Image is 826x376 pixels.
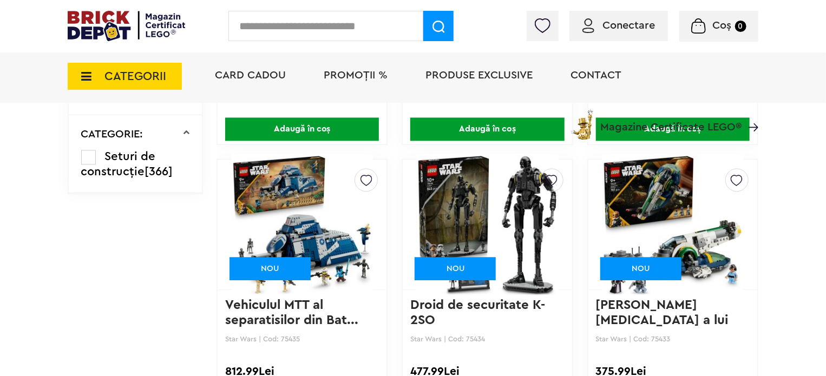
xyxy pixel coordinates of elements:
span: [366] [145,166,173,177]
a: Contact [571,70,621,81]
span: Conectare [602,20,655,31]
span: CATEGORII [104,70,166,82]
div: NOU [600,257,681,280]
span: Seturi de construcţie [81,150,156,177]
a: [PERSON_NAME] [MEDICAL_DATA] a lui [PERSON_NAME] [596,299,732,342]
p: Star Wars | Cod: 75434 [410,335,564,343]
p: Star Wars | Cod: 75435 [225,335,379,343]
a: Conectare [582,20,655,31]
a: Vehiculul MTT al separatisilor din Bat... [225,299,358,327]
a: Magazine Certificate LEGO® [742,108,758,118]
p: Star Wars | Cod: 75433 [596,335,750,343]
img: Vehiculul MTT al separatisilor din Batalia de pe Felucia [231,149,373,300]
small: 0 [735,21,746,32]
a: Card Cadou [215,70,286,81]
span: Magazine Certificate LEGO® [600,108,742,133]
a: Droid de securitate K-2SO [410,299,545,327]
img: Droid de securitate K-2SO [416,149,558,300]
span: Coș [713,20,732,31]
div: NOU [230,257,311,280]
a: PROMOȚII % [324,70,388,81]
div: NOU [415,257,496,280]
a: Produse exclusive [425,70,533,81]
img: Nava stelara a lui Jango Fett [602,149,744,300]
